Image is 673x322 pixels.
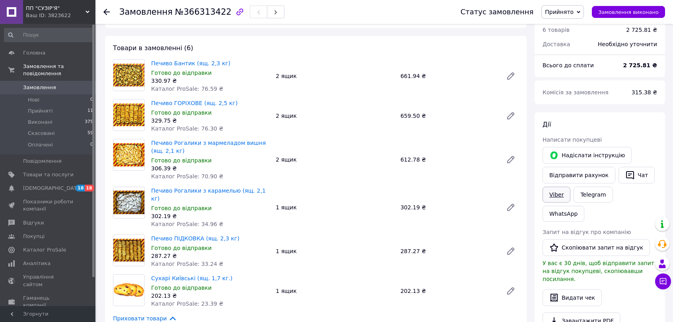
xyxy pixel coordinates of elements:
span: У вас є 30 днів, щоб відправити запит на відгук покупцеві, скопіювавши посилання. [543,260,654,282]
span: Повідомлення [23,158,62,165]
div: 287.27 ₴ [151,252,269,260]
span: 0 [90,141,93,148]
div: 202.13 ₴ [151,292,269,300]
span: 59 [88,130,93,137]
div: 302.19 ₴ [397,202,500,213]
div: 612.78 ₴ [397,154,500,165]
span: №366313422 [175,7,231,17]
a: WhatsApp [543,206,584,222]
span: Аналітика [23,260,51,267]
span: 18 [85,185,94,191]
a: Telegram [574,187,613,203]
span: Оплачені [28,141,53,148]
span: Показники роботи компанії [23,198,74,213]
span: Виконані [28,119,53,126]
button: Видати чек [543,289,602,306]
a: Печиво ПІДКОВКА (ящ. 2,3 кг) [151,235,239,242]
a: Редагувати [503,108,519,124]
span: 6 товарів [543,27,570,33]
a: Редагувати [503,243,519,259]
span: Прийняті [28,107,53,115]
div: 2 ящик [272,110,397,121]
a: Viber [543,187,570,203]
span: 0 [90,96,93,103]
span: Нові [28,96,39,103]
div: 330.97 ₴ [151,77,269,85]
span: Прийнято [545,9,574,15]
button: Відправити рахунок [543,167,615,183]
span: Дії [543,121,551,128]
span: Покупці [23,233,45,240]
div: Повернутися назад [103,8,110,16]
a: Печиво Рогалики з мармеладом вишня (ящ. 2,1 кг) [151,140,266,154]
span: Замовлення виконано [598,9,659,15]
span: Замовлення [23,84,56,91]
span: Каталог ProSale: 76.30 ₴ [151,125,223,132]
img: Печиво Рогалики з мармеладом вишня (ящ. 2,1 кг) [113,143,144,166]
div: 2 ящик [272,154,397,165]
span: Комісія за замовлення [543,89,609,96]
a: Редагувати [503,199,519,215]
span: Головна [23,49,45,57]
span: Товари в замовленні (6) [113,44,193,52]
img: Сухарі Київські (ящ. 1,7 кг.) [113,283,144,297]
div: 2 725.81 ₴ [626,26,657,34]
span: Замовлення [119,7,173,17]
img: Печиво ПІДКОВКА (ящ. 2,3 кг) [113,239,144,262]
span: Запит на відгук про компанію [543,229,631,235]
input: Пошук [4,28,94,42]
div: 306.39 ₴ [151,164,269,172]
span: 18 [76,185,85,191]
span: Замовлення та повідомлення [23,63,95,77]
span: Готово до відправки [151,285,212,291]
span: Готово до відправки [151,109,212,116]
img: Печиво Бантик (ящ. 2,3 кг) [113,64,144,86]
span: Готово до відправки [151,205,212,211]
div: 202.13 ₴ [397,285,500,297]
div: 2 ящик [272,70,397,82]
span: ПП "СУЗІР'Я" [26,5,86,12]
div: Необхідно уточнити [593,35,662,53]
span: Каталог ProSale: 33.24 ₴ [151,261,223,267]
span: Написати покупцеві [543,137,602,143]
div: 287.27 ₴ [397,246,500,257]
b: 2 725.81 ₴ [623,62,657,68]
a: Редагувати [503,152,519,168]
img: Печиво Рогалики з карамелью (ящ. 2,1 кг) [113,191,144,214]
span: Каталог ProSale: 23.39 ₴ [151,301,223,307]
a: Редагувати [503,68,519,84]
span: Доставка [543,41,570,47]
div: 329.75 ₴ [151,117,269,125]
button: Замовлення виконано [592,6,665,18]
span: Каталог ProSale [23,246,66,254]
a: Печиво Бантик (ящ. 2,3 кг) [151,60,230,66]
div: 302.19 ₴ [151,212,269,220]
span: Товари та послуги [23,171,74,178]
a: Печиво Рогалики з карамелью (ящ. 2,1 кг) [151,187,266,202]
button: Надіслати інструкцію [543,147,632,164]
span: Каталог ProSale: 70.90 ₴ [151,173,223,180]
button: Чат з покупцем [655,273,671,289]
button: Скопіювати запит на відгук [543,239,650,256]
div: 1 ящик [272,246,397,257]
span: Готово до відправки [151,157,212,164]
span: Гаманець компанії [23,295,74,309]
span: Управління сайтом [23,273,74,288]
span: Готово до відправки [151,245,212,251]
a: Печиво ГОРІХОВЕ (ящ. 2,5 кг) [151,100,237,106]
div: 1 ящик [272,202,397,213]
img: Печиво ГОРІХОВЕ (ящ. 2,5 кг) [113,103,144,126]
span: Каталог ProSale: 76.59 ₴ [151,86,223,92]
a: Редагувати [503,283,519,299]
span: Готово до відправки [151,70,212,76]
div: 1 ящик [272,285,397,297]
span: Всього до сплати [543,62,594,68]
div: 659.50 ₴ [397,110,500,121]
a: Сухарі Київські (ящ. 1,7 кг.) [151,275,232,281]
span: 11 [88,107,93,115]
span: Скасовані [28,130,55,137]
div: 661.94 ₴ [397,70,500,82]
span: 375 [85,119,93,126]
span: Каталог ProSale: 34.96 ₴ [151,221,223,227]
div: Статус замовлення [461,8,534,16]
